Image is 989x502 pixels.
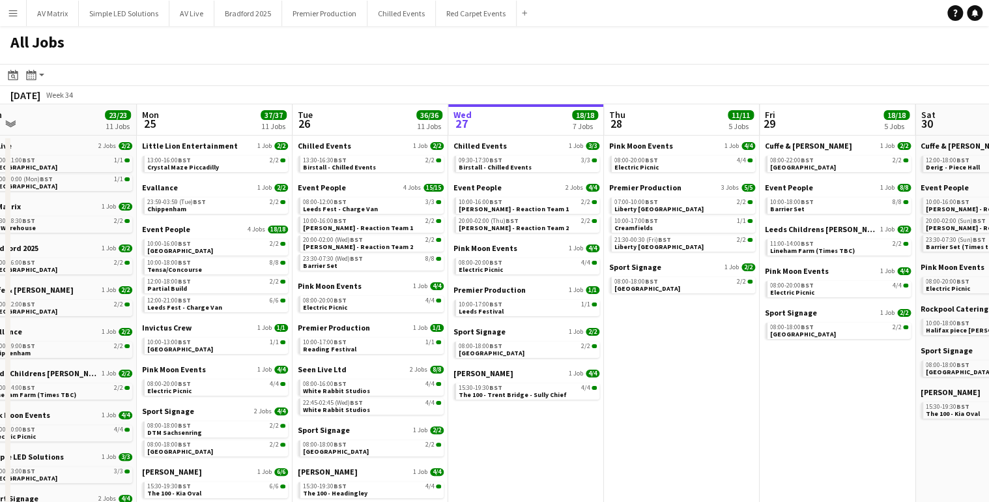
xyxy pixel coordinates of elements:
button: AV Matrix [27,1,79,26]
button: AV Live [169,1,214,26]
button: Premier Production [282,1,367,26]
button: Simple LED Solutions [79,1,169,26]
button: Bradford 2025 [214,1,282,26]
button: Chilled Events [367,1,436,26]
button: Red Carpet Events [436,1,517,26]
div: [DATE] [10,89,40,102]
